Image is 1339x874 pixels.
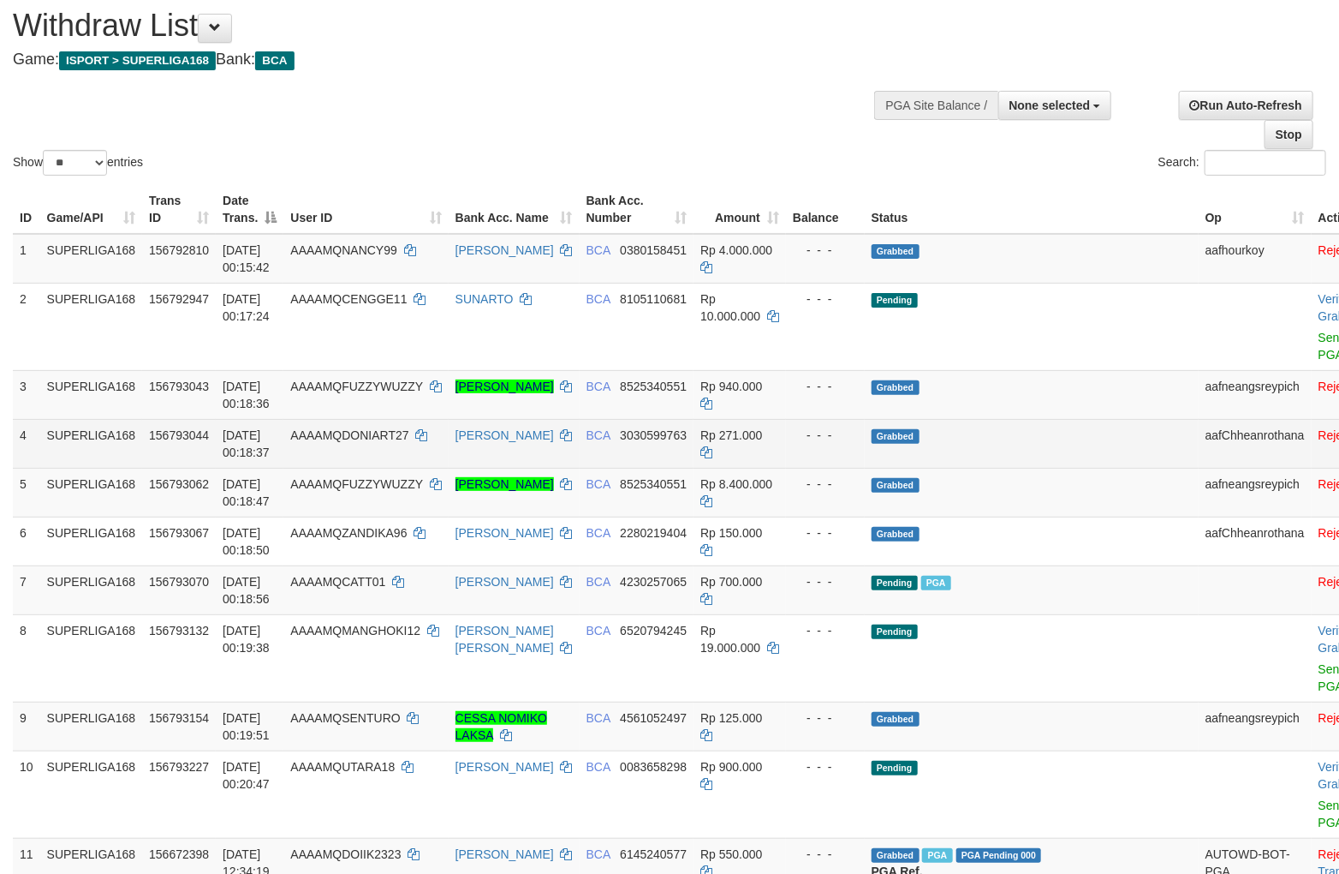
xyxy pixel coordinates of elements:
span: [DATE] 00:15:42 [223,243,270,274]
span: Copy 6520794245 to clipboard [620,624,687,638]
span: Grabbed [872,380,919,395]
span: [DATE] 00:20:47 [223,760,270,791]
span: Rp 700.000 [700,575,762,589]
th: Bank Acc. Name: activate to sort column ascending [449,185,580,234]
span: 156792810 [149,243,209,257]
th: Game/API: activate to sort column ascending [40,185,143,234]
span: AAAAMQMANGHOKI12 [290,624,420,638]
span: 156793043 [149,380,209,393]
td: SUPERLIGA168 [40,614,143,702]
a: Run Auto-Refresh [1179,91,1313,120]
th: Trans ID: activate to sort column ascending [142,185,216,234]
th: Op: activate to sort column ascending [1199,185,1312,234]
span: Rp 19.000.000 [700,624,760,655]
span: [DATE] 00:18:37 [223,428,270,459]
td: 3 [13,370,40,419]
span: Copy 0380158451 to clipboard [620,243,687,257]
span: Rp 125.000 [700,711,762,725]
div: - - - [793,573,858,590]
span: 156793070 [149,575,209,589]
td: 5 [13,468,40,517]
a: Stop [1265,120,1313,149]
span: BCA [586,847,610,861]
span: AAAAMQFUZZYWUZZY [290,477,423,491]
a: [PERSON_NAME] [455,477,554,491]
th: Balance [786,185,865,234]
td: aafChheanrothana [1199,517,1312,566]
div: - - - [793,476,858,493]
div: - - - [793,709,858,727]
span: BCA [586,575,610,589]
span: AAAAMQDONIART27 [290,428,408,442]
a: [PERSON_NAME] [455,243,554,257]
div: - - - [793,622,858,639]
span: Marked by aafnonsreyleab [921,576,951,590]
span: [DATE] 00:18:36 [223,380,270,410]
span: Marked by aafsoycanthlai [922,848,952,863]
span: Copy 8105110681 to clipboard [620,292,687,306]
span: AAAAMQDOIIK2323 [290,847,401,861]
div: - - - [793,758,858,775]
td: 9 [13,702,40,751]
div: - - - [793,427,858,444]
td: SUPERLIGA168 [40,566,143,614]
td: 2 [13,283,40,370]
td: SUPERLIGA168 [40,702,143,751]
span: AAAAMQZANDIKA96 [290,526,407,540]
span: AAAAMQFUZZYWUZZY [290,380,423,393]
div: - - - [793,846,858,863]
span: Rp 940.000 [700,380,762,393]
a: [PERSON_NAME] [455,575,554,589]
span: [DATE] 00:18:50 [223,526,270,557]
div: - - - [793,290,858,308]
span: BCA [586,477,610,491]
span: Rp 900.000 [700,760,762,774]
span: None selected [1009,99,1091,112]
div: - - - [793,242,858,259]
td: aafhourkoy [1199,234,1312,284]
span: 156672398 [149,847,209,861]
td: 6 [13,517,40,566]
span: 156793067 [149,526,209,540]
span: Pending [872,576,918,590]
th: ID [13,185,40,234]
span: AAAAMQCENGGE11 [290,292,407,306]
span: Rp 271.000 [700,428,762,442]
a: [PERSON_NAME] [455,380,554,393]
td: 10 [13,751,40,838]
span: Copy 6145240577 to clipboard [620,847,687,861]
span: Copy 0083658298 to clipboard [620,760,687,774]
th: User ID: activate to sort column ascending [283,185,448,234]
td: SUPERLIGA168 [40,419,143,468]
span: 156793044 [149,428,209,442]
span: 156792947 [149,292,209,306]
span: ISPORT > SUPERLIGA168 [59,51,216,70]
td: SUPERLIGA168 [40,283,143,370]
a: [PERSON_NAME] [455,428,554,442]
label: Show entries [13,150,143,176]
span: Copy 4561052497 to clipboard [620,711,687,725]
span: BCA [586,428,610,442]
a: CESSA NOMIKO LAKSA [455,711,547,742]
th: Status [865,185,1199,234]
td: 8 [13,614,40,702]
span: Copy 3030599763 to clipboard [620,428,687,442]
span: BCA [586,760,610,774]
select: Showentries [43,150,107,176]
a: [PERSON_NAME] [PERSON_NAME] [455,624,554,655]
span: Grabbed [872,848,919,863]
span: Copy 4230257065 to clipboard [620,575,687,589]
td: aafChheanrothana [1199,419,1312,468]
a: [PERSON_NAME] [455,847,554,861]
span: Copy 8525340551 to clipboard [620,380,687,393]
span: [DATE] 00:19:38 [223,624,270,655]
span: Rp 10.000.000 [700,292,760,323]
span: Copy 8525340551 to clipboard [620,477,687,491]
span: BCA [586,711,610,725]
label: Search: [1158,150,1326,176]
span: PGA Pending [956,848,1042,863]
h1: Withdraw List [13,9,876,43]
h4: Game: Bank: [13,51,876,69]
span: Rp 550.000 [700,847,762,861]
span: BCA [255,51,294,70]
